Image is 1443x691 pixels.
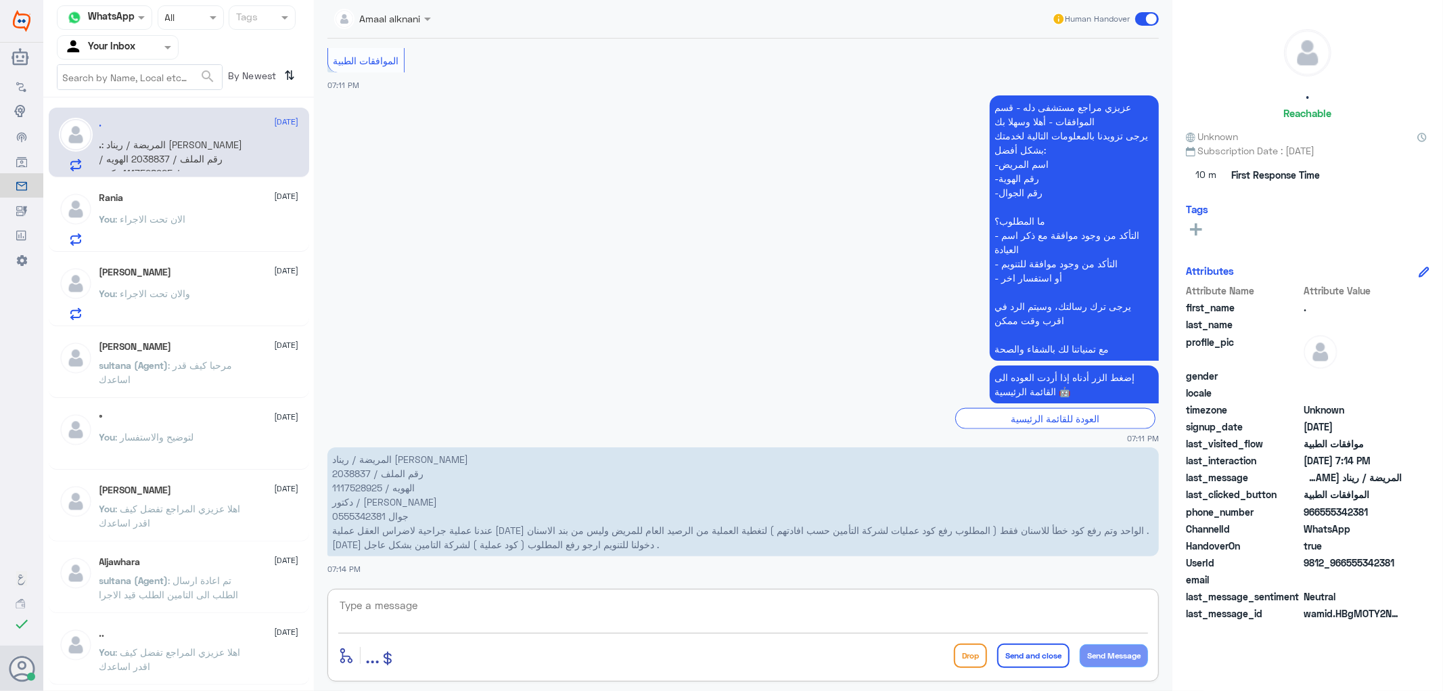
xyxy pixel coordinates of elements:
[99,503,116,514] span: You
[59,485,93,518] img: defaultAdmin.png
[1304,470,1402,485] span: المريضة / ريناد بندر الحربي رقم الملف / 2038837 الهويه / 1117528925 دكتور / عمر جنيدل جوال 055534...
[59,267,93,300] img: defaultAdmin.png
[1186,300,1301,315] span: first_name
[327,81,359,89] span: 07:11 PM
[1304,539,1402,553] span: true
[59,341,93,375] img: defaultAdmin.png
[116,288,191,299] span: : والان تحت الاجراء
[116,213,186,225] span: : الان تحت الاجراء
[1186,317,1301,332] span: last_name
[1186,203,1208,215] h6: Tags
[59,413,93,447] img: defaultAdmin.png
[14,616,30,632] i: check
[200,66,216,88] button: search
[1186,265,1234,277] h6: Attributes
[99,575,239,600] span: : تم اعادة ارسال الطلب الى التامين الطلب قيد الاجرا
[223,64,279,91] span: By Newest
[99,139,250,321] span: : المريضة / ريناد [PERSON_NAME] رقم الملف / 2038837 الهويه / 1117528925 دكتور / [PERSON_NAME] جوا...
[1304,589,1402,604] span: 0
[1186,589,1301,604] span: last_message_sentiment
[1304,487,1402,501] span: الموافقات الطبية
[1186,386,1301,400] span: locale
[1186,403,1301,417] span: timezone
[64,7,85,28] img: whatsapp.png
[1186,420,1301,434] span: signup_date
[1127,432,1159,444] span: 07:11 PM
[1285,30,1331,76] img: defaultAdmin.png
[1304,505,1402,519] span: 966555342381
[954,644,987,668] button: Drop
[9,656,35,682] button: Avatar
[99,118,102,129] h5: .
[1186,573,1301,587] span: email
[99,575,168,586] span: sultana (Agent)
[200,68,216,85] span: search
[275,411,299,423] span: [DATE]
[1304,284,1402,298] span: Attribute Value
[275,483,299,495] span: [DATE]
[1304,573,1402,587] span: null
[1304,300,1402,315] span: .
[1186,606,1301,621] span: last_message_id
[1186,453,1301,468] span: last_interaction
[99,267,172,278] h5: mostafa khalil
[327,447,1159,556] p: 20/9/2025, 7:14 PM
[1304,556,1402,570] span: 9812_966555342381
[99,213,116,225] span: You
[1186,522,1301,536] span: ChannelId
[1186,369,1301,383] span: gender
[99,628,105,640] h5: ..
[1304,369,1402,383] span: null
[99,359,168,371] span: sultana (Agent)
[955,408,1155,429] div: العودة للقائمة الرئيسية
[1304,437,1402,451] span: موافقات الطبية
[99,485,172,496] h5: Ahmad Mansi
[99,341,172,353] h5: Ahmed
[99,413,104,424] h5: °
[59,192,93,226] img: defaultAdmin.png
[99,431,116,443] span: You
[59,118,93,152] img: defaultAdmin.png
[1186,437,1301,451] span: last_visited_flow
[1304,403,1402,417] span: Unknown
[99,556,141,568] h5: Aljawhara
[1304,386,1402,400] span: null
[1080,644,1148,667] button: Send Message
[1186,335,1301,366] span: profile_pic
[1186,556,1301,570] span: UserId
[285,64,296,87] i: ⇅
[1304,335,1337,369] img: defaultAdmin.png
[1186,470,1301,485] span: last_message
[64,37,85,58] img: yourInbox.svg
[59,628,93,662] img: defaultAdmin.png
[275,554,299,566] span: [DATE]
[1186,129,1239,143] span: Unknown
[1304,522,1402,536] span: 2
[990,95,1159,361] p: 20/9/2025, 7:11 PM
[99,503,241,529] span: : اهلا عزيزي المراجع تفضل كيف اقدر اساعدك
[1186,487,1301,501] span: last_clicked_button
[1304,453,1402,468] span: 2025-09-20T16:14:37.443Z
[1186,539,1301,553] span: HandoverOn
[327,564,361,573] span: 07:14 PM
[99,646,116,658] span: You
[59,556,93,590] img: defaultAdmin.png
[365,640,380,671] button: ...
[997,644,1070,668] button: Send and close
[275,265,299,277] span: [DATE]
[58,65,222,89] input: Search by Name, Local etc…
[234,9,258,27] div: Tags
[275,626,299,638] span: [DATE]
[99,646,241,672] span: : اهلا عزيزي المراجع تفضل كيف اقدر اساعدك
[1066,13,1130,25] span: Human Handover
[334,55,399,66] span: الموافقات الطبية
[1231,168,1320,182] span: First Response Time
[365,643,380,667] span: ...
[275,116,299,128] span: [DATE]
[990,365,1159,403] p: 20/9/2025, 7:11 PM
[1284,107,1332,119] h6: Reachable
[1186,284,1301,298] span: Attribute Name
[1306,87,1310,102] h5: .
[1186,505,1301,519] span: phone_number
[116,431,194,443] span: : لتوضيح والاستفسار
